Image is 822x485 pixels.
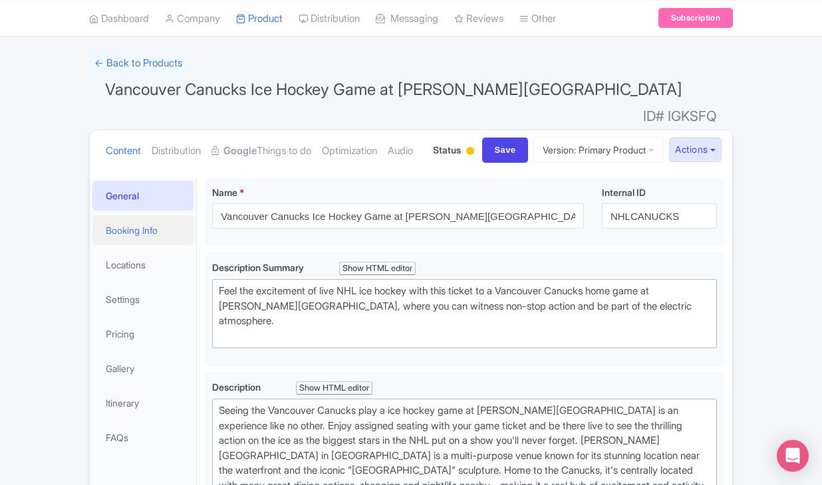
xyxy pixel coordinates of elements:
[296,381,372,395] div: Show HTML editor
[339,262,416,276] div: Show HTML editor
[658,8,733,28] a: Subscription
[464,142,477,162] div: Building
[433,143,461,157] span: Status
[223,144,257,159] strong: Google
[777,440,809,472] div: Open Intercom Messenger
[92,215,194,245] a: Booking Info
[388,130,413,172] a: Audio
[92,319,194,349] a: Pricing
[211,130,311,172] a: GoogleThings to do
[92,250,194,280] a: Locations
[92,353,194,383] a: Gallery
[152,130,201,172] a: Distribution
[669,138,722,162] button: Actions
[212,381,263,393] span: Description
[92,284,194,314] a: Settings
[92,423,194,452] a: FAQs
[212,262,306,273] span: Description Summary
[643,103,717,130] span: ID# IGKSFQ
[89,50,188,76] a: ← Back to Products
[212,187,237,198] span: Name
[533,137,664,163] a: Version: Primary Product
[105,80,682,99] span: Vancouver Canucks Ice Hockey Game at [PERSON_NAME][GEOGRAPHIC_DATA]
[482,138,529,163] input: Save
[602,187,646,198] span: Internal ID
[92,388,194,418] a: Itinerary
[92,181,194,211] a: General
[219,284,710,343] div: Feel the excitement of live NHL ice hockey with this ticket to a Vancouver Canucks home game at [...
[322,130,377,172] a: Optimization
[106,130,141,172] a: Content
